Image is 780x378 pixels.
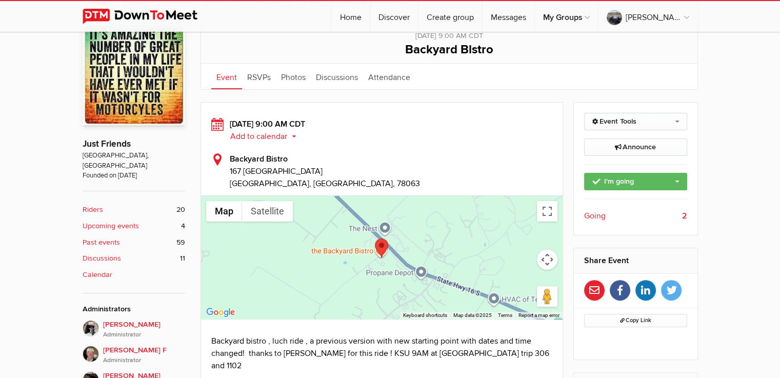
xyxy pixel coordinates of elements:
img: Butch F [83,346,99,362]
p: Backyard bistro , luch ride , a previous version with new starting point with dates and time chan... [211,335,553,372]
img: DownToMeet [83,9,213,24]
a: Open this area in Google Maps (opens a new window) [204,306,237,319]
span: 20 [176,204,185,215]
span: Going [584,210,606,222]
img: Google [204,306,237,319]
a: Terms (opens in new tab) [498,312,512,318]
button: Toggle fullscreen view [537,201,557,222]
b: Discussions [83,253,121,264]
span: Map data ©2025 [453,312,492,318]
div: [DATE] 9:00 AM CDT [211,24,687,42]
span: Backyard Bistro [405,42,493,57]
a: Event Tools [584,113,687,130]
a: RSVPs [242,64,276,89]
button: Copy Link [584,314,687,327]
a: Attendance [363,64,415,89]
a: [PERSON_NAME] [598,1,697,32]
a: Upcoming events 4 [83,221,185,232]
a: Messages [483,1,534,32]
a: Past events 59 [83,237,185,248]
a: I'm going [584,173,687,190]
button: Add to calendar [230,132,304,141]
a: Discover [370,1,418,32]
a: Discussions [311,64,363,89]
div: Administrators [83,304,185,315]
a: Report a map error [518,312,559,318]
a: Create group [418,1,482,32]
i: Administrator [103,330,185,340]
span: [PERSON_NAME] [103,319,185,340]
b: Upcoming events [83,221,139,232]
i: Administrator [103,356,185,365]
a: Announce [584,138,687,156]
span: [GEOGRAPHIC_DATA], [GEOGRAPHIC_DATA] [83,151,185,171]
span: 11 [180,253,185,264]
span: [PERSON_NAME] F [103,345,185,365]
img: John P [83,320,99,336]
button: Show street map [206,201,242,222]
a: Just Friends [83,138,131,149]
span: 4 [181,221,185,232]
b: Riders [83,204,103,215]
button: Map camera controls [537,249,557,270]
b: 2 [682,210,687,222]
img: Just Friends [83,24,185,126]
a: [PERSON_NAME]Administrator [83,320,185,340]
a: [PERSON_NAME] FAdministrator [83,340,185,365]
b: Backyard Bistro [230,154,288,164]
h2: Share Event [584,248,687,273]
span: Founded on [DATE] [83,171,185,181]
button: Drag Pegman onto the map to open Street View [537,286,557,307]
span: Announce [615,143,656,151]
span: [GEOGRAPHIC_DATA], [GEOGRAPHIC_DATA], 78063 [230,178,420,189]
b: Past events [83,237,120,248]
span: 167 [GEOGRAPHIC_DATA] [230,165,553,177]
a: Discussions 11 [83,253,185,264]
a: Event [211,64,242,89]
a: Home [332,1,370,32]
a: My Groups [535,1,598,32]
div: [DATE] 9:00 AM CDT [211,118,553,143]
span: 59 [176,237,185,248]
span: Copy Link [620,317,651,324]
a: Riders 20 [83,204,185,215]
button: Show satellite imagery [242,201,293,222]
a: Calendar [83,269,185,281]
a: Photos [276,64,311,89]
button: Keyboard shortcuts [403,312,447,319]
b: Calendar [83,269,112,281]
